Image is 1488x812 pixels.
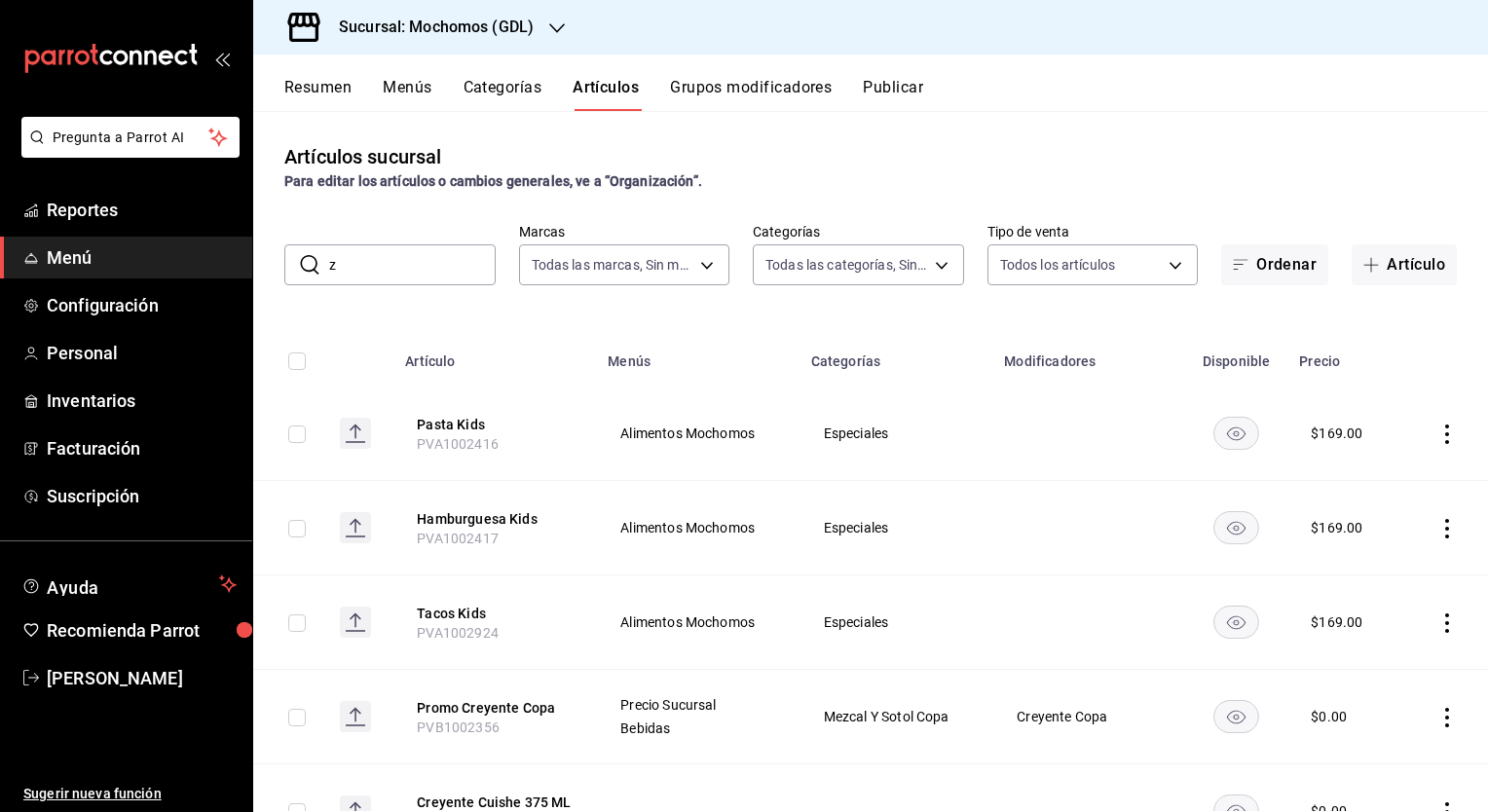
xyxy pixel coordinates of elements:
[1311,424,1362,443] div: $ 169.00
[532,255,694,275] span: Todas las marcas, Sin marca
[670,78,832,111] button: Grupos modificadores
[519,225,730,239] label: Marcas
[14,141,240,162] a: Pregunta a Parrot AI
[47,340,237,366] span: Personal
[753,225,964,239] label: Categorías
[1213,417,1259,450] button: availability-product
[417,415,573,434] button: edit-product-location
[284,142,441,171] div: Artículos sucursal
[992,324,1184,387] th: Modificadores
[1213,606,1259,639] button: availability-product
[47,388,237,414] span: Inventarios
[47,292,237,318] span: Configuración
[1287,324,1405,387] th: Precio
[417,509,573,529] button: edit-product-location
[417,625,499,641] span: PVA1002924
[23,784,237,804] span: Sugerir nueva función
[284,173,702,189] strong: Para editar los artículos o cambios generales, ve a “Organización”.
[393,324,596,387] th: Artículo
[1311,707,1347,726] div: $ 0.00
[620,615,774,629] span: Alimentos Mochomos
[1185,324,1287,387] th: Disponible
[573,78,639,111] button: Artículos
[1221,244,1328,285] button: Ordenar
[1213,700,1259,733] button: availability-product
[47,435,237,461] span: Facturación
[417,793,573,812] button: edit-product-location
[987,225,1199,239] label: Tipo de venta
[383,78,431,111] button: Menús
[824,426,969,440] span: Especiales
[47,665,237,691] span: [PERSON_NAME]
[824,615,969,629] span: Especiales
[284,78,1488,111] div: navigation tabs
[765,255,928,275] span: Todas las categorías, Sin categoría
[464,78,542,111] button: Categorías
[47,617,237,644] span: Recomienda Parrot
[863,78,923,111] button: Publicar
[47,572,211,596] span: Ayuda
[1437,708,1457,727] button: actions
[1213,511,1259,544] button: availability-product
[329,245,496,284] input: Buscar artículo
[47,483,237,509] span: Suscripción
[596,324,799,387] th: Menús
[800,324,993,387] th: Categorías
[323,16,534,39] h3: Sucursal: Mochomos (GDL)
[417,720,500,735] span: PVB1002356
[1437,613,1457,633] button: actions
[47,244,237,271] span: Menú
[21,117,240,158] button: Pregunta a Parrot AI
[417,531,499,546] span: PVA1002417
[1311,518,1362,537] div: $ 169.00
[1017,710,1160,723] span: Creyente Copa
[47,197,237,223] span: Reportes
[620,521,774,535] span: Alimentos Mochomos
[417,436,499,452] span: PVA1002416
[214,51,230,66] button: open_drawer_menu
[284,78,352,111] button: Resumen
[417,604,573,623] button: edit-product-location
[417,698,573,718] button: edit-product-location
[1311,612,1362,632] div: $ 169.00
[1000,255,1116,275] span: Todos los artículos
[824,521,969,535] span: Especiales
[53,128,209,148] span: Pregunta a Parrot AI
[1437,519,1457,538] button: actions
[620,721,774,735] span: Bebidas
[620,426,774,440] span: Alimentos Mochomos
[824,710,969,723] span: Mezcal Y Sotol Copa
[1437,424,1457,444] button: actions
[1352,244,1457,285] button: Artículo
[620,698,774,712] span: Precio Sucursal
